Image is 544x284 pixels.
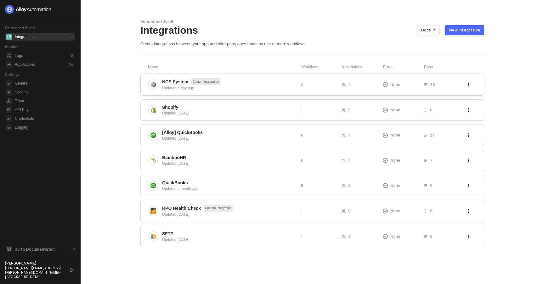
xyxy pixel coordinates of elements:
[424,235,428,238] span: icon-list
[6,89,12,96] span: security
[15,62,35,67] div: App Actions
[6,80,12,87] span: general
[162,205,201,211] span: RPO Health Check
[390,234,400,239] span: None
[70,53,74,58] div: 9
[162,104,178,110] span: Shopify
[15,115,74,122] span: Credentials
[301,132,303,138] span: 8
[15,124,74,131] span: Logging
[424,133,428,137] span: icon-list
[150,183,156,188] img: integration-icon
[6,53,12,59] span: icon-logs
[162,180,188,186] span: QuickBooks
[6,115,12,122] span: credentials
[5,44,19,49] span: Monitor
[150,234,156,239] img: integration-icon
[424,64,467,70] div: Runs
[5,5,75,14] a: logo
[348,132,350,138] span: 1
[6,107,12,113] span: api-key
[162,161,296,166] div: Updated [DATE]
[430,82,435,87] span: 45
[342,64,383,70] div: Installations
[342,235,346,238] span: icon-users
[424,108,428,112] span: icon-list
[430,183,433,188] span: 0
[383,209,388,214] span: icon-exclamation
[301,183,303,188] span: 9
[301,158,303,163] span: 6
[342,209,346,213] span: icon-users
[301,82,303,87] span: 5
[6,98,12,104] span: team
[383,133,388,138] span: icon-exclamation
[150,208,156,214] img: integration-icon
[430,132,434,138] span: 21
[148,64,301,70] div: Name
[150,82,156,87] img: integration-icon
[467,83,470,86] span: icon-threedots
[430,208,433,214] span: 0
[6,124,12,131] span: logging
[67,62,74,67] div: 0 %
[348,158,350,163] span: 1
[430,234,433,239] span: 9
[390,183,400,188] span: None
[467,133,470,137] span: icon-threedots
[204,205,233,212] span: Custom Integration
[162,85,296,91] div: Updated a day ago
[150,132,156,138] img: integration-icon
[301,107,303,113] span: 1
[15,53,23,58] div: Logs
[445,25,484,35] button: New Integration
[467,184,470,187] span: icon-threedots
[390,132,400,138] span: None
[467,209,470,213] span: icon-threedots
[5,5,52,14] img: logo
[5,72,20,77] span: Settings
[424,184,428,187] span: icon-list
[430,158,433,163] span: 7
[424,159,428,162] span: icon-list
[162,231,173,237] span: SFTP
[71,246,77,253] span: document-arrow
[430,107,433,113] span: 0
[14,247,56,252] span: Go to Documentation
[15,34,35,40] div: Integrations
[390,82,400,87] span: None
[301,234,303,239] span: 1
[383,234,388,239] span: icon-exclamation
[162,110,296,116] div: Updated [DATE]
[390,107,400,113] span: None
[348,234,351,239] span: 3
[162,136,296,141] div: Updated [DATE]
[140,24,484,36] div: Integrations
[5,245,76,253] a: Knowledge Base
[390,208,400,214] span: None
[417,25,439,35] button: Docs ↗
[348,82,351,87] span: 4
[348,107,351,113] span: 0
[162,79,188,85] span: NCS System
[5,25,35,30] span: Embedded iPaaS
[342,159,346,162] span: icon-users
[383,183,388,188] span: icon-exclamation
[390,158,400,163] span: None
[301,64,342,70] div: Workflows
[162,154,186,161] span: BambooHR
[383,158,388,163] span: icon-exclamation
[162,129,203,136] span: [Alloy] QuickBooks
[140,19,484,24] div: Embedded iPaaS
[6,34,12,40] span: integrations
[15,106,74,114] span: API Keys
[150,158,156,163] img: integration-icon
[342,108,346,112] span: icon-users
[421,28,435,33] div: Docs ↗
[6,61,12,68] span: icon-app-actions
[15,80,74,87] span: General
[467,235,470,238] span: icon-threedots
[342,133,346,137] span: icon-users
[140,41,484,47] div: Create integrations between your app and third-party ones made by one or more workflows.
[424,209,428,213] span: icon-list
